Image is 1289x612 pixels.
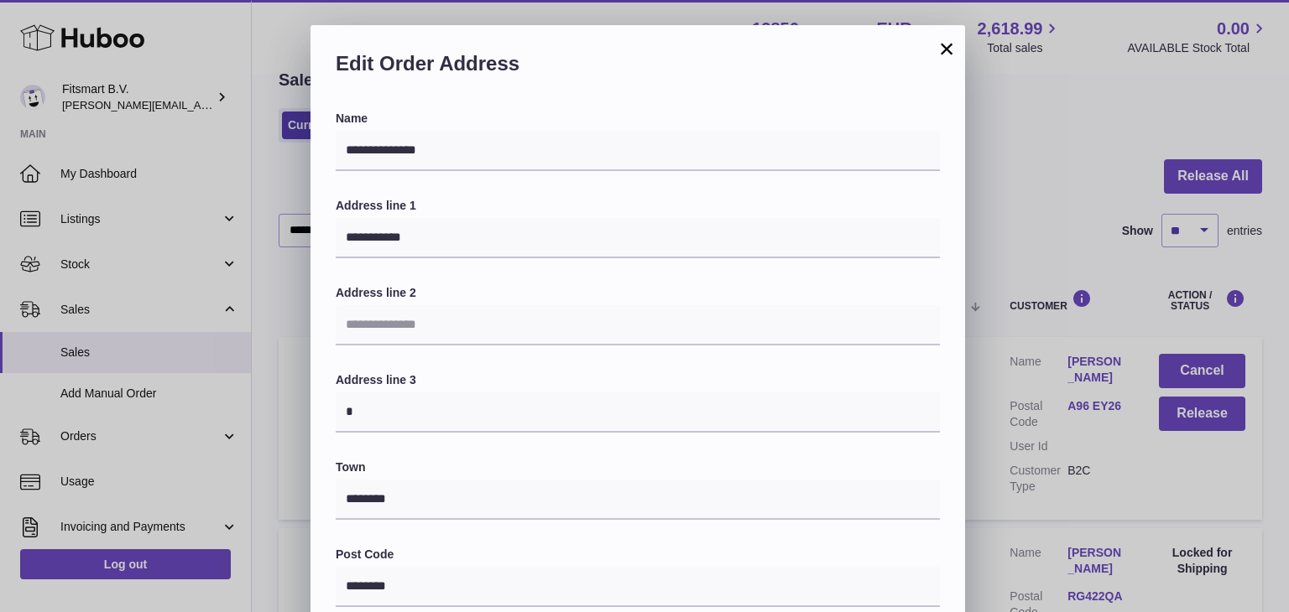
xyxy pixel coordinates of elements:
[336,198,940,214] label: Address line 1
[937,39,957,59] button: ×
[336,372,940,388] label: Address line 3
[336,285,940,301] label: Address line 2
[336,547,940,563] label: Post Code
[336,459,940,475] label: Town
[336,50,940,86] h2: Edit Order Address
[336,111,940,127] label: Name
